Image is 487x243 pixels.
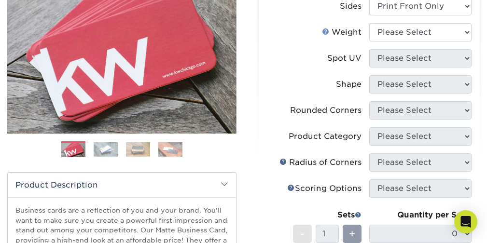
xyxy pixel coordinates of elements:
div: Sides [340,0,362,12]
div: Weight [322,27,362,38]
div: Spot UV [327,53,362,64]
div: Rounded Corners [290,105,362,116]
span: + [349,227,355,241]
div: Shape [336,79,362,90]
img: Business Cards 02 [94,142,118,157]
div: Product Category [289,131,362,142]
img: Business Cards 03 [126,142,150,157]
div: Radius of Corners [279,157,362,168]
img: Business Cards 04 [158,142,182,157]
div: Open Intercom Messenger [454,210,477,233]
h2: Product Description [8,173,236,197]
div: Scoring Options [287,183,362,194]
img: Business Cards 01 [61,138,85,162]
div: Sets [293,209,361,221]
div: Quantity per Set [369,209,472,221]
span: - [300,227,305,241]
